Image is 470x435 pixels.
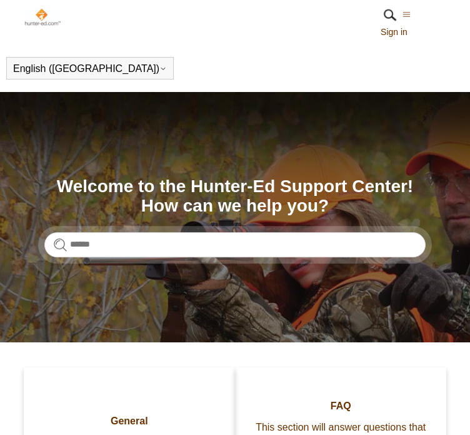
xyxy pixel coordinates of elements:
[402,9,411,20] button: Toggle navigation menu
[381,6,399,24] img: 01HZPCYR30PPJAEEB9XZ5RGHQY
[254,399,427,414] span: FAQ
[44,232,426,257] input: Search
[42,414,216,429] span: General
[24,8,62,26] img: Hunter-Ed Help Center home page
[381,26,420,39] a: Sign in
[44,177,426,216] h1: Welcome to the Hunter-Ed Support Center! How can we help you?
[13,63,167,74] button: English ([GEOGRAPHIC_DATA])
